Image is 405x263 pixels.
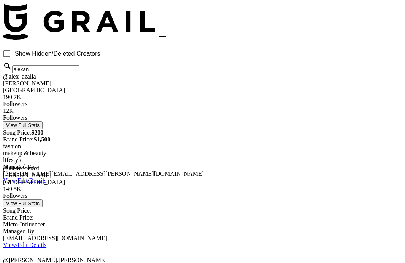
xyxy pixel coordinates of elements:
[15,49,100,58] span: Show Hidden/Deleted Creators
[3,192,402,199] div: Followers
[3,73,402,80] div: @ alex_azalia
[3,87,402,94] div: [GEOGRAPHIC_DATA]
[3,207,31,214] span: Song Price:
[3,165,402,172] div: @ alexandmaxi
[3,199,43,207] button: View Full Stats
[3,3,155,40] img: Grail Talent
[3,228,402,235] div: Managed By
[3,101,402,107] div: Followers
[3,164,402,170] div: Managed By
[3,94,402,101] div: 190.7K
[12,65,79,73] input: Search by User Name
[3,157,402,164] div: lifestyle
[3,179,402,186] div: [GEOGRAPHIC_DATA]
[3,114,402,121] div: Followers
[155,30,170,46] button: open drawer
[3,143,402,150] div: fashion
[33,136,50,143] strong: $ 1,500
[3,242,46,248] a: View/Edit Details
[3,172,402,179] div: [PERSON_NAME]
[3,121,43,129] button: View Full Stats
[3,136,33,143] span: Brand Price:
[3,235,402,242] div: [EMAIL_ADDRESS][DOMAIN_NAME]
[3,129,31,136] span: Song Price:
[3,221,402,228] div: Micro-Influencer
[3,186,402,192] div: 149.5K
[3,214,33,221] span: Brand Price:
[31,129,43,136] strong: $ 200
[3,107,402,114] div: 12K
[3,80,402,87] div: [PERSON_NAME]
[3,150,402,157] div: makeup & beauty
